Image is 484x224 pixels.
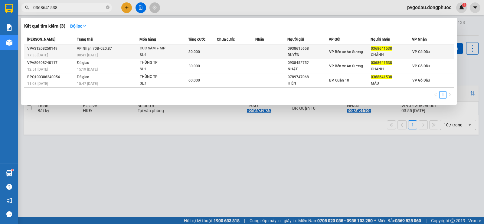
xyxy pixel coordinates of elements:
div: THÙNG TP [140,59,185,66]
div: HIỀN [288,80,329,87]
span: down [82,24,87,28]
span: 12:51 [DATE] [27,67,48,72]
img: warehouse-icon [6,170,12,176]
div: BPQ100306240054 [27,74,75,80]
span: Đã giao [77,61,89,65]
span: Tổng cước [188,37,205,42]
span: 17:33 [DATE] [27,53,48,57]
sup: 1 [11,169,13,171]
span: right [448,93,452,96]
span: message [6,211,12,217]
span: VP Gò Dầu [412,78,430,82]
div: MÀU [371,80,412,87]
div: VPAS1208250149 [27,45,75,52]
li: Previous Page [432,91,439,99]
div: CỤC SÂM + MP [140,45,185,52]
input: Tìm tên, số ĐT hoặc mã đơn [33,4,105,11]
div: VPAS0608240117 [27,60,75,66]
span: VP Bến xe An Sương [329,50,363,54]
div: DUYÊN [288,52,329,58]
span: VP Gửi [329,37,340,42]
span: VP Nhận 70B-020.87 [77,46,112,51]
span: search [25,5,29,10]
span: 11:08 [DATE] [27,82,48,86]
span: Nhãn [255,37,264,42]
button: left [432,91,439,99]
div: 0938452752 [288,60,329,66]
div: SL: 1 [140,66,185,73]
span: Đã giao [77,75,89,79]
button: Bộ lọcdown [65,21,91,31]
div: NHẬT [288,66,329,72]
span: question-circle [6,184,12,190]
span: VP Nhận [412,37,427,42]
div: SL: 1 [140,80,185,87]
img: solution-icon [6,24,12,31]
h3: Kết quả tìm kiếm ( 3 ) [24,23,65,29]
span: 30.000 [188,64,200,68]
span: 0368641538 [371,46,392,51]
span: Món hàng [139,37,156,42]
span: [PERSON_NAME] [27,37,55,42]
li: Next Page [446,91,454,99]
span: VP Bến xe An Sương [329,64,363,68]
span: close-circle [106,5,110,9]
span: 0368641538 [371,61,392,65]
div: SL: 1 [140,52,185,59]
span: 0368641538 [371,75,392,79]
button: right [446,91,454,99]
strong: Bộ lọc [70,24,87,28]
img: warehouse-icon [6,39,12,46]
span: 30.000 [188,50,200,54]
span: close-circle [106,5,110,11]
span: Trạng thái [77,37,93,42]
div: 0789747068 [288,74,329,80]
span: VP Gò Dầu [412,64,430,68]
div: CHÁNH [371,66,412,72]
span: VP Gò Dầu [412,50,430,54]
span: 08:41 [DATE] [77,53,98,57]
span: Người gửi [287,37,304,42]
span: left [434,93,437,96]
a: 1 [440,92,446,98]
span: 15:47 [DATE] [77,82,98,86]
div: CHÁNH [371,52,412,58]
span: Người nhận [371,37,390,42]
span: 15:19 [DATE] [77,67,98,72]
span: 60.000 [188,78,200,82]
span: Chưa cước [217,37,235,42]
img: logo-vxr [5,4,13,13]
span: BP. Quận 10 [329,78,349,82]
div: THÙNG TP [140,74,185,80]
div: 0938615658 [288,45,329,52]
span: notification [6,198,12,203]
